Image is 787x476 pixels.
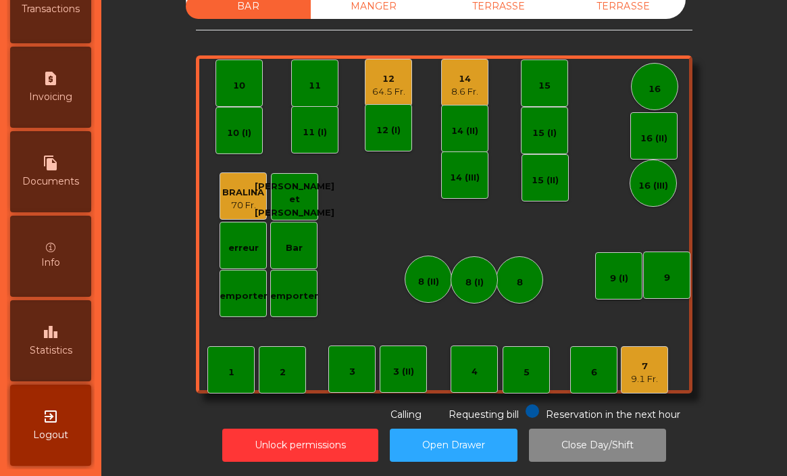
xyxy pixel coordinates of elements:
[270,289,318,303] div: emporter
[280,366,286,379] div: 2
[638,179,668,193] div: 16 (III)
[349,365,355,379] div: 3
[303,126,327,139] div: 11 (I)
[372,72,405,86] div: 12
[372,85,405,99] div: 64.5 Fr.
[228,366,234,379] div: 1
[309,79,321,93] div: 11
[450,171,480,185] div: 14 (III)
[390,429,517,462] button: Open Drawer
[631,373,658,386] div: 9.1 Fr.
[664,271,670,285] div: 9
[286,241,303,255] div: Bar
[517,276,523,289] div: 8
[529,429,666,462] button: Close Day/Shift
[532,126,557,140] div: 15 (I)
[41,256,60,270] span: Info
[640,132,667,145] div: 16 (II)
[227,126,251,140] div: 10 (I)
[591,366,597,379] div: 6
[220,289,268,303] div: emporter
[390,408,422,421] span: Calling
[631,360,658,373] div: 7
[43,155,59,171] i: file_copy
[418,275,439,289] div: 8 (II)
[393,365,414,379] div: 3 (II)
[546,408,680,421] span: Reservation in the next hour
[22,2,80,16] span: Transactions
[524,366,530,379] div: 5
[228,241,259,255] div: erreur
[472,365,478,379] div: 4
[451,85,478,99] div: 8.6 Fr.
[610,272,628,285] div: 9 (I)
[29,90,72,104] span: Invoicing
[451,124,478,138] div: 14 (II)
[22,174,79,189] span: Documents
[43,324,59,340] i: leaderboard
[532,174,559,187] div: 15 (II)
[451,72,478,86] div: 14
[30,343,72,358] span: Statistics
[449,408,519,421] span: Requesting bill
[43,70,59,87] i: request_page
[222,199,264,212] div: 70 Fr.
[233,79,245,93] div: 10
[43,408,59,425] i: exit_to_app
[222,429,378,462] button: Unlock permissions
[376,124,401,137] div: 12 (I)
[649,82,661,96] div: 16
[538,79,551,93] div: 15
[255,180,334,220] div: [PERSON_NAME] et [PERSON_NAME]
[33,428,68,442] span: Logout
[465,276,484,289] div: 8 (I)
[222,186,264,199] div: BRALINA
